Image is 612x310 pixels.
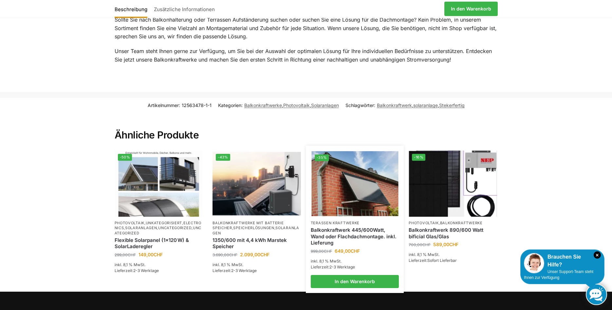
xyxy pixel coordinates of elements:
[146,221,182,225] a: Unkategorisiert
[213,237,301,250] a: 1350/600 mit 4,4 kWh Marstek Speicher
[409,151,497,217] a: -16%Bificiales Hochleistungsmodul
[409,242,431,247] bdi: 700,00
[345,102,465,109] span: Schlagwörter: , ,
[133,268,159,273] span: 2-3 Werktage
[283,102,310,108] a: Photovoltaik
[115,221,203,236] p: , , , , ,
[524,269,593,280] span: Unser Support-Team steht Ihnen zur Verfügung
[409,151,497,217] img: Bificiales Hochleistungsmodul
[351,248,360,254] span: CHF
[213,221,284,230] a: Balkonkraftwerke mit Batterie Speicher
[433,242,458,247] bdi: 589,00
[413,102,438,108] a: solaranlage
[128,252,136,257] span: CHF
[409,252,497,258] p: inkl. 8,1 % MwSt.
[125,226,157,230] a: Solaranlagen
[182,102,212,108] span: 12563478-1-1
[335,248,360,254] bdi: 649,00
[213,221,301,236] p: , ,
[148,102,212,109] span: Artikelnummer:
[244,102,282,108] a: Balkonkraftwerke
[115,221,201,230] a: Electronics
[311,227,399,246] a: Balkonkraftwerk 445/600Watt, Wand oder Flachdachmontage. inkl. Lieferung
[311,221,360,225] a: Terassen Kraftwerke
[218,102,339,109] span: Kategorien: , ,
[311,151,398,216] a: -35%Wandbefestigung Solarmodul
[213,226,299,235] a: Solaranlagen
[422,242,431,247] span: CHF
[311,258,399,264] p: inkl. 8,1 % MwSt.
[449,242,458,247] span: CHF
[213,151,301,217] a: -43%Balkonkraftwerk mit Marstek Speicher
[409,258,457,263] span: Lieferzeit:
[311,102,339,108] a: Solaranlagen
[324,249,332,254] span: CHF
[377,102,412,108] a: Balkonkraftwerk
[139,252,163,257] bdi: 149,00
[115,268,159,273] span: Lieferzeit:
[440,221,483,225] a: Balkonkraftwerke
[311,264,355,269] span: Lieferzeit:
[115,252,136,257] bdi: 299,00
[329,264,355,269] span: 2-3 Werktage
[154,252,163,257] span: CHF
[115,221,144,225] a: Photovoltaik
[427,258,457,263] span: Sofort Lieferbar
[260,252,269,257] span: CHF
[115,47,498,64] p: Unser Team steht Ihnen gerne zur Verfügung, um Sie bei der Auswahl der optimalen Lösung für Ihre ...
[594,251,601,259] i: Schließen
[115,16,498,41] p: Sollte Sie nach Balkonhalterung oder Terrassen Aufständerung suchen oder suchen Sie eine Lösung f...
[409,221,438,225] a: Photovoltaik
[311,151,398,216] img: Wandbefestigung Solarmodul
[409,227,497,240] a: Balkonkraftwerk 890/600 Watt bificial Glas/Glas
[158,226,192,230] a: Uncategorized
[311,275,399,288] a: In den Warenkorb legen: „Balkonkraftwerk 445/600Watt, Wand oder Flachdachmontage. inkl. Lieferung“
[115,262,203,268] p: inkl. 8,1 % MwSt.
[229,252,237,257] span: CHF
[524,253,601,269] div: Brauchen Sie Hilfe?
[311,249,332,254] bdi: 999,00
[240,252,269,257] bdi: 2.099,00
[115,226,202,235] a: Uncategorized
[115,151,203,217] img: Flexible Solar Module für Wohnmobile Camping Balkon
[213,252,237,257] bdi: 3.690,00
[213,151,301,217] img: Balkonkraftwerk mit Marstek Speicher
[115,113,498,141] h2: Ähnliche Produkte
[213,268,257,273] span: Lieferzeit:
[213,262,301,268] p: inkl. 8,1 % MwSt.
[233,226,274,230] a: Speicherlösungen
[115,151,203,217] a: -50%Flexible Solar Module für Wohnmobile Camping Balkon
[115,237,203,250] a: Flexible Solarpanel (1×120 W) & SolarLaderegler
[524,253,544,273] img: Customer service
[409,221,497,226] p: ,
[439,102,465,108] a: Stekerfertig
[231,268,257,273] span: 2-3 Werktage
